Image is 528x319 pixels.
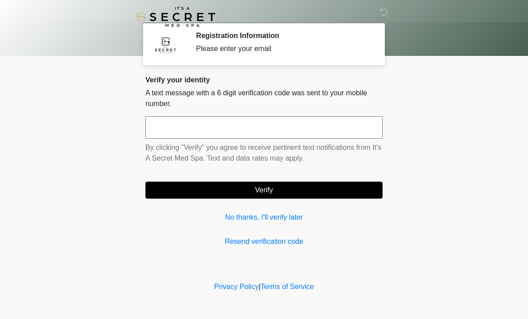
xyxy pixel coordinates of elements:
[152,31,179,58] img: Agent Avatar
[145,236,383,247] a: Resend verification code
[214,283,259,290] a: Privacy Policy
[145,212,383,223] a: No thanks, I'll verify later
[196,43,369,54] div: Please enter your email
[136,7,215,27] img: It's A Secret Med Spa Logo
[145,142,383,164] p: By clicking "Verify" you agree to receive pertinent text notifications from It's A Secret Med Spa...
[259,283,260,290] a: |
[260,283,314,290] a: Terms of Service
[145,88,383,109] p: A text message with a 6 digit verification code was sent to your mobile number.
[145,182,383,199] button: Verify
[145,76,383,84] h2: Verify your identity
[196,31,369,40] h2: Registration Information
